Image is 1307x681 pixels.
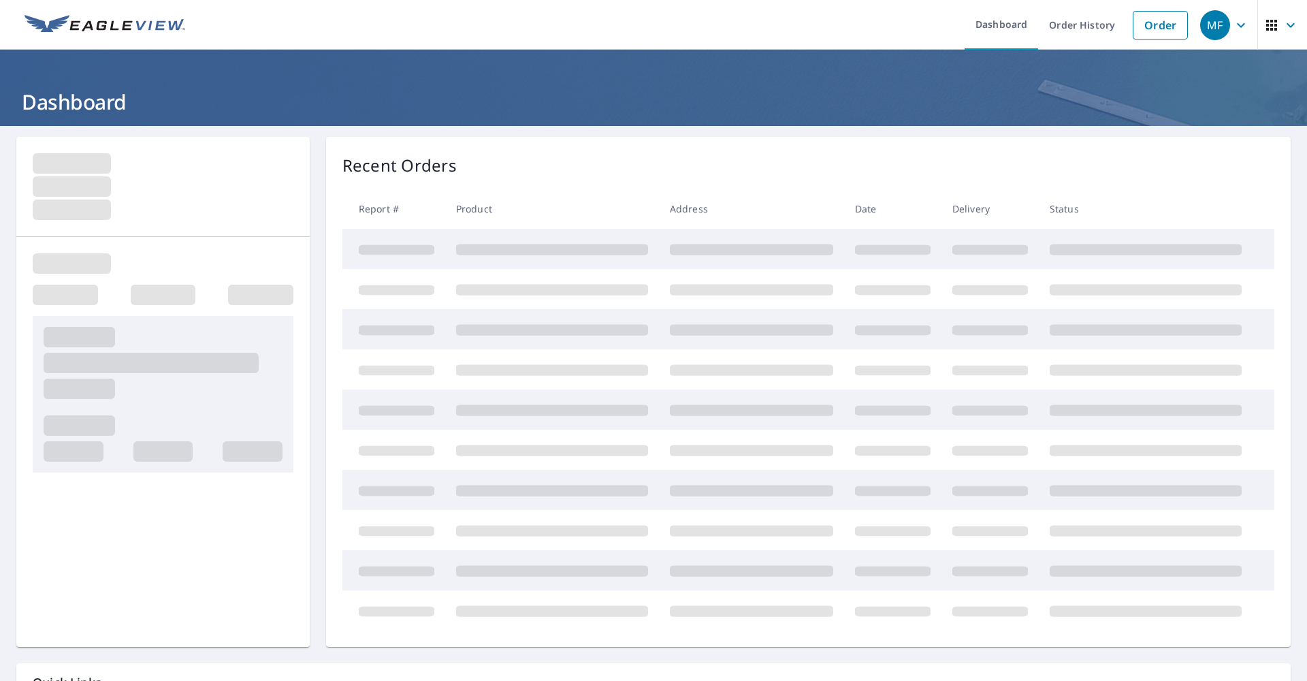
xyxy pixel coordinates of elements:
h1: Dashboard [16,88,1291,116]
div: MF [1200,10,1230,40]
p: Recent Orders [342,153,457,178]
th: Report # [342,189,445,229]
th: Status [1039,189,1253,229]
th: Delivery [941,189,1039,229]
th: Address [659,189,844,229]
th: Date [844,189,941,229]
a: Order [1133,11,1188,39]
img: EV Logo [25,15,185,35]
th: Product [445,189,659,229]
